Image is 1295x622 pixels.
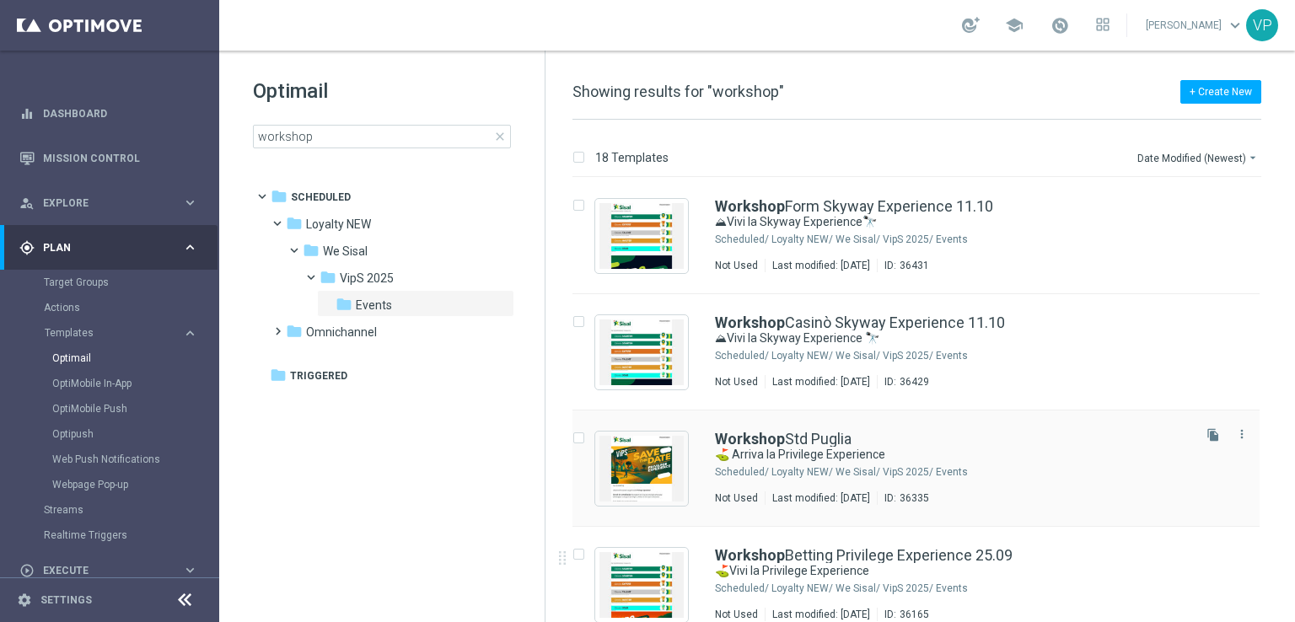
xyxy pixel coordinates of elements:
span: Explore [43,198,182,208]
span: school [1005,16,1024,35]
div: Last modified: [DATE] [766,375,877,389]
div: Press SPACE to select this row. [556,294,1292,410]
i: folder [271,188,287,205]
i: arrow_drop_down [1246,151,1260,164]
a: Mission Control [43,136,198,180]
div: Mission Control [19,136,198,180]
i: person_search [19,196,35,211]
div: Last modified: [DATE] [766,608,877,621]
b: Workshop [715,314,785,331]
button: + Create New [1180,80,1261,104]
span: Execute [43,566,182,576]
div: Scheduled/ [715,233,769,246]
a: Optipush [52,427,175,441]
a: ⛰Vivi la Skyway Experience 🔭 [715,330,1150,346]
div: Plan [19,240,182,255]
a: OptiMobile Push [52,402,175,416]
i: equalizer [19,106,35,121]
div: ⛳ Arriva la Privilege Experience [715,447,1189,463]
div: 36431 [900,259,929,272]
a: Target Groups [44,276,175,289]
div: ID: [877,491,929,505]
a: [PERSON_NAME]keyboard_arrow_down [1144,13,1246,38]
div: ID: [877,259,929,272]
a: WorkshopBetting Privilege Experience 25.09 [715,548,1013,563]
div: ⛰Vivi la Skyway Experience 🔭 [715,330,1189,346]
div: 36429 [900,375,929,389]
a: WorkshopCasinò Skyway Experience 11.10 [715,315,1005,330]
a: ⛰Vivi la Skyway Experience🔭 [715,214,1150,230]
div: Web Push Notifications [52,447,218,472]
div: Not Used [715,608,758,621]
div: 36335 [900,491,929,505]
div: OptiMobile Push [52,396,218,421]
a: Realtime Triggers [44,528,175,542]
i: folder [336,296,352,313]
div: Press SPACE to select this row. [556,410,1292,527]
a: Actions [44,301,175,314]
i: keyboard_arrow_right [182,562,198,578]
div: ID: [877,375,929,389]
span: Triggered [290,368,347,383]
div: Scheduled/Loyalty NEW/We Sisal/VipS 2025/Events [771,582,1189,595]
button: person_search Explore keyboard_arrow_right [19,196,199,210]
i: folder [303,242,320,259]
div: Scheduled/Loyalty NEW/We Sisal/VipS 2025/Events [771,465,1189,479]
button: file_copy [1202,424,1224,446]
div: Templates [44,320,218,497]
i: play_circle_outline [19,563,35,578]
span: We Sisal [323,244,368,259]
div: Scheduled/ [715,349,769,362]
div: Press SPACE to select this row. [556,178,1292,294]
a: ⛳ Arriva la Privilege Experience [715,447,1150,463]
img: 36335.jpeg [599,436,684,501]
p: 18 Templates [595,150,669,165]
img: 36165.jpeg [599,552,684,618]
i: gps_fixed [19,240,35,255]
span: Showing results for "workshop" [572,83,784,100]
div: ID: [877,608,929,621]
div: Optimail [52,346,218,371]
button: Templates keyboard_arrow_right [44,326,199,340]
i: folder [270,367,287,383]
b: Workshop [715,546,785,564]
div: play_circle_outline Execute keyboard_arrow_right [19,564,199,577]
span: Scheduled [291,190,351,205]
a: WorkshopForm Skyway Experience 11.10 [715,199,993,214]
div: Realtime Triggers [44,523,218,548]
span: VipS 2025 [340,271,394,286]
div: Webpage Pop-up [52,472,218,497]
div: Actions [44,295,218,320]
div: Not Used [715,491,758,505]
img: 36429.jpeg [599,319,684,385]
a: Dashboard [43,91,198,136]
i: file_copy [1206,428,1220,442]
div: Target Groups [44,270,218,295]
a: OptiMobile In-App [52,377,175,390]
span: Plan [43,243,182,253]
i: keyboard_arrow_right [182,195,198,211]
span: Events [356,298,392,313]
button: equalizer Dashboard [19,107,199,121]
span: Templates [45,328,165,338]
button: gps_fixed Plan keyboard_arrow_right [19,241,199,255]
i: more_vert [1235,427,1249,441]
div: Scheduled/ [715,582,769,595]
i: folder [286,215,303,232]
button: more_vert [1233,424,1250,444]
div: Scheduled/Loyalty NEW/We Sisal/VipS 2025/Events [771,349,1189,362]
div: ⛰Vivi la Skyway Experience🔭 [715,214,1189,230]
i: settings [17,593,32,608]
div: Scheduled/Loyalty NEW/We Sisal/VipS 2025/Events [771,233,1189,246]
a: Webpage Pop-up [52,478,175,491]
div: Last modified: [DATE] [766,259,877,272]
div: Last modified: [DATE] [766,491,877,505]
span: keyboard_arrow_down [1226,16,1244,35]
div: 36165 [900,608,929,621]
div: Scheduled/ [715,465,769,479]
i: folder [286,323,303,340]
a: Streams [44,503,175,517]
